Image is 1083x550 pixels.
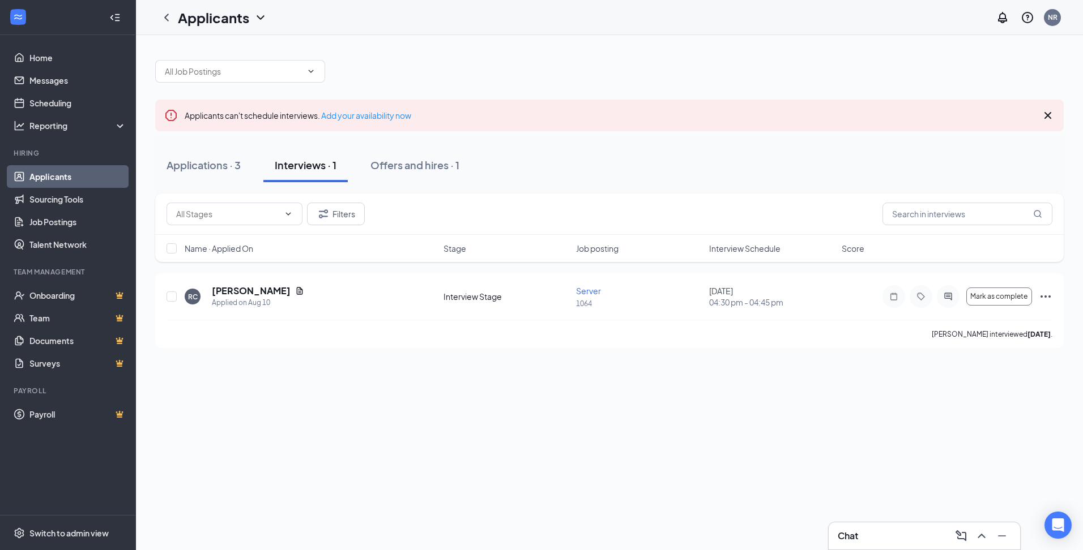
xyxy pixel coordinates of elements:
svg: ActiveChat [941,292,955,301]
span: Stage [444,243,466,254]
svg: Collapse [109,12,121,23]
span: Server [576,286,601,296]
a: Talent Network [29,233,126,256]
div: Open Intercom Messenger [1044,512,1072,539]
a: TeamCrown [29,307,126,329]
svg: Analysis [14,120,25,131]
div: RC [188,292,198,302]
a: Scheduling [29,92,126,114]
a: Add your availability now [321,110,411,121]
svg: Note [887,292,901,301]
div: Payroll [14,386,124,396]
svg: Tag [914,292,928,301]
h5: [PERSON_NAME] [212,285,291,297]
svg: ChevronDown [284,209,293,218]
button: ComposeMessage [952,527,970,545]
input: Search in interviews [882,203,1052,225]
a: DocumentsCrown [29,329,126,352]
a: SurveysCrown [29,352,126,375]
input: All Job Postings [165,65,302,78]
a: Sourcing Tools [29,188,126,210]
span: 04:30 pm - 04:45 pm [709,297,835,308]
span: Applicants can't schedule interviews. [185,110,411,121]
a: Job Postings [29,210,126,233]
a: Messages [29,69,126,92]
button: Minimize [993,527,1011,545]
svg: ChevronDown [254,11,267,24]
div: [DATE] [709,285,835,308]
svg: ChevronDown [306,67,315,76]
a: PayrollCrown [29,403,126,426]
div: Reporting [29,120,127,131]
svg: ChevronLeft [160,11,173,24]
h1: Applicants [178,8,249,27]
div: Offers and hires · 1 [370,158,459,172]
span: Mark as complete [970,293,1027,300]
p: 1064 [576,299,702,308]
h3: Chat [838,530,858,542]
svg: Ellipses [1039,290,1052,303]
button: Filter Filters [307,203,365,225]
svg: Error [164,109,178,122]
a: OnboardingCrown [29,284,126,307]
div: Switch to admin view [29,527,109,539]
span: Interview Schedule [709,243,781,254]
span: Score [842,243,864,254]
svg: MagnifyingGlass [1033,209,1042,218]
svg: ChevronUp [975,529,988,543]
svg: QuestionInfo [1021,11,1034,24]
svg: Minimize [995,529,1009,543]
svg: Settings [14,527,25,539]
a: Home [29,46,126,69]
svg: WorkstreamLogo [12,11,24,23]
svg: Cross [1041,109,1055,122]
svg: Document [295,286,304,295]
svg: Filter [317,207,330,221]
button: Mark as complete [966,287,1032,306]
div: NR [1048,12,1058,22]
div: Interview Stage [444,291,569,302]
div: Applications · 3 [167,158,241,172]
input: All Stages [176,208,279,220]
div: Interviews · 1 [275,158,336,172]
div: Applied on Aug 10 [212,297,304,308]
svg: ComposeMessage [954,529,968,543]
span: Job posting [576,243,619,254]
div: Hiring [14,148,124,158]
svg: Notifications [996,11,1009,24]
a: Applicants [29,165,126,188]
b: [DATE] [1027,330,1051,338]
p: [PERSON_NAME] interviewed . [932,329,1052,339]
button: ChevronUp [973,527,991,545]
span: Name · Applied On [185,243,253,254]
div: Team Management [14,267,124,277]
